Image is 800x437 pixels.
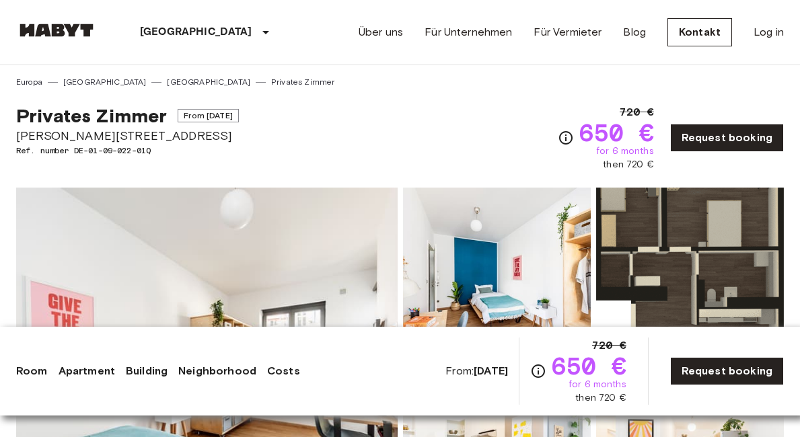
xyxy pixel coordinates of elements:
[267,363,300,379] a: Costs
[620,104,654,120] span: 720 €
[16,363,48,379] a: Room
[167,76,250,88] a: [GEOGRAPHIC_DATA]
[596,145,654,158] span: for 6 months
[530,363,546,379] svg: Check cost overview for full price breakdown. Please note that discounts apply to new joiners onl...
[579,120,654,145] span: 650 €
[425,24,512,40] a: Für Unternehmen
[126,363,168,379] a: Building
[558,130,574,146] svg: Check cost overview for full price breakdown. Please note that discounts apply to new joiners onl...
[592,337,626,354] span: 720 €
[623,24,646,40] a: Blog
[16,76,42,88] a: Europa
[178,363,256,379] a: Neighborhood
[474,364,508,377] b: [DATE]
[59,363,115,379] a: Apartment
[271,76,334,88] a: Privates Zimmer
[754,24,784,40] a: Log in
[16,127,239,145] span: [PERSON_NAME][STREET_ADDRESS]
[552,354,626,378] span: 650 €
[596,188,784,364] img: Picture of unit DE-01-09-022-01Q
[359,24,403,40] a: Über uns
[534,24,602,40] a: Für Vermieter
[667,18,732,46] a: Kontakt
[178,109,239,122] span: From [DATE]
[403,188,591,364] img: Picture of unit DE-01-09-022-01Q
[16,145,239,157] span: Ref. number DE-01-09-022-01Q
[575,391,626,405] span: then 720 €
[670,124,784,152] a: Request booking
[569,378,626,391] span: for 6 months
[16,24,97,37] img: Habyt
[670,357,784,385] a: Request booking
[603,158,654,171] span: then 720 €
[445,364,508,379] span: From:
[16,104,167,127] span: Privates Zimmer
[140,24,252,40] p: [GEOGRAPHIC_DATA]
[63,76,147,88] a: [GEOGRAPHIC_DATA]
